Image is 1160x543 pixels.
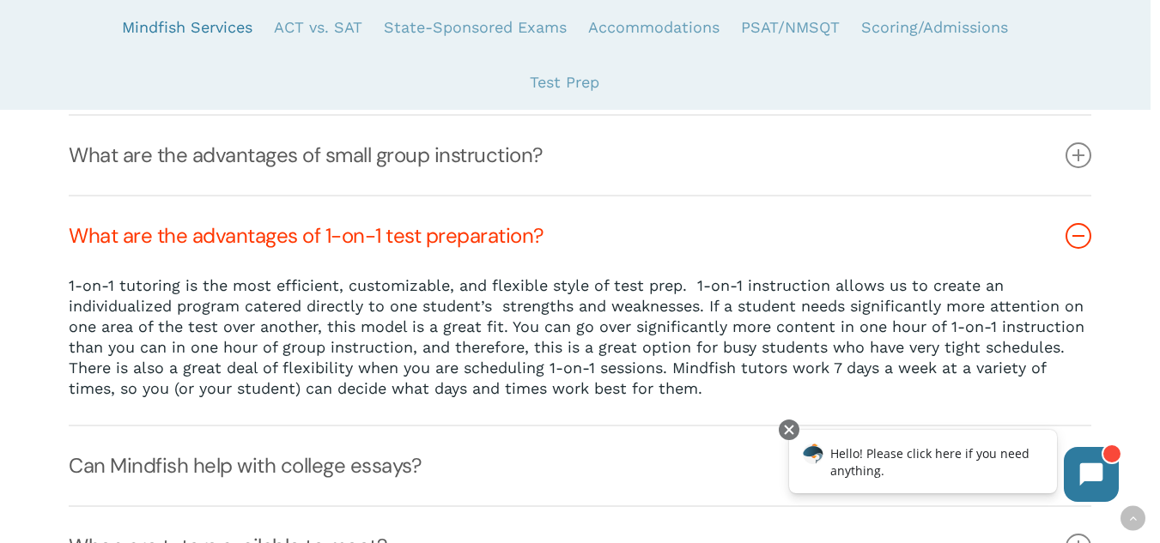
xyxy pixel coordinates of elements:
[69,426,1091,505] a: Can Mindfish help with college essays?
[69,275,1091,399] p: 1-on-1 tutoring is the most efficient, customizable, and flexible style of test prep. 1-on-1 inst...
[771,416,1136,519] iframe: Chatbot
[530,55,599,110] a: Test Prep
[69,116,1091,195] a: What are the advantages of small group instruction?
[69,196,1091,275] a: What are the advantages of 1-on-1 test preparation?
